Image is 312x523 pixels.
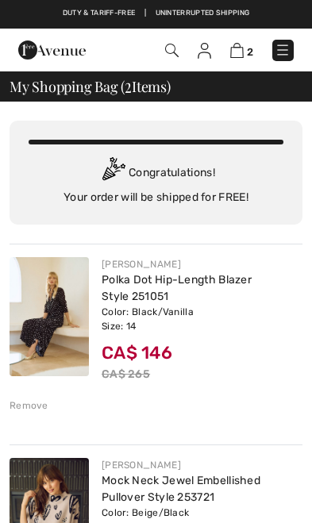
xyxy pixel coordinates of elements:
[102,257,302,271] div: [PERSON_NAME]
[275,42,291,58] img: Menu
[247,46,253,58] span: 2
[29,157,283,206] div: Congratulations! Your order will be shipped for FREE!
[10,257,89,376] img: Polka Dot Hip-Length Blazer Style 251051
[18,43,86,56] a: 1ère Avenue
[198,43,211,59] img: My Info
[102,458,302,472] div: [PERSON_NAME]
[102,305,302,333] div: Color: Black/Vanilla Size: 14
[102,474,260,504] a: Mock Neck Jewel Embellished Pullover Style 253721
[102,342,172,363] span: CA$ 146
[165,44,179,57] img: Search
[230,43,244,58] img: Shopping Bag
[18,40,86,60] img: 1ère Avenue
[10,398,48,413] div: Remove
[97,157,129,189] img: Congratulation2.svg
[230,42,253,59] a: 2
[10,79,171,94] span: My Shopping Bag ( Items)
[125,76,132,94] span: 2
[102,367,150,381] s: CA$ 265
[102,273,252,303] a: Polka Dot Hip-Length Blazer Style 251051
